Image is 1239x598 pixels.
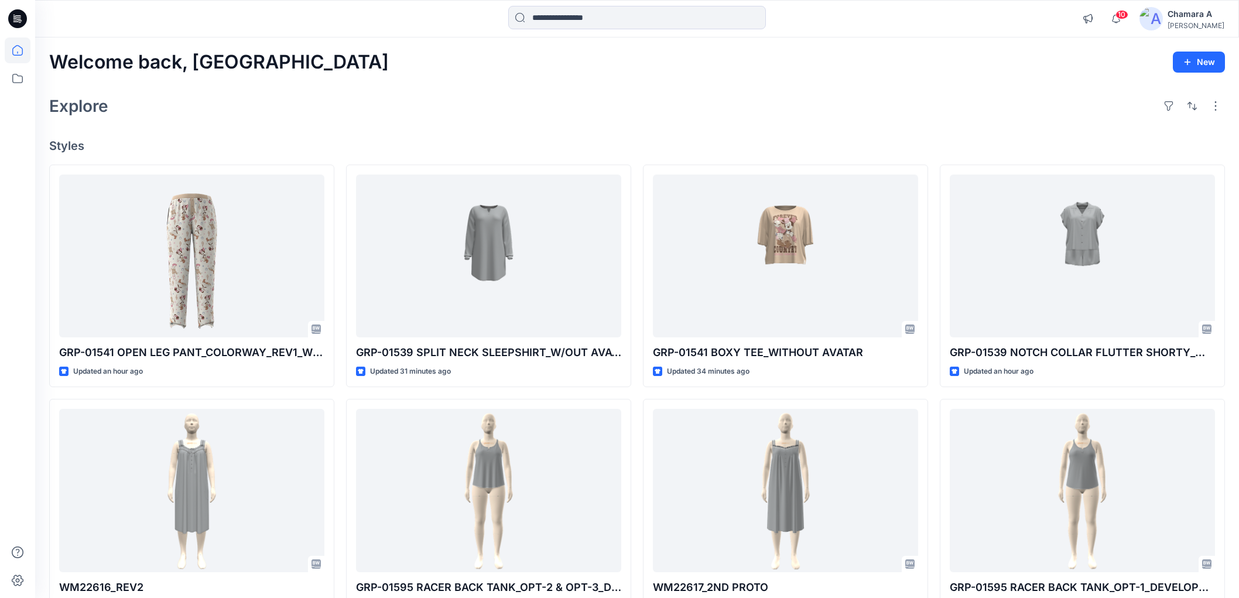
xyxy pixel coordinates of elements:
h4: Styles [49,139,1225,153]
button: New [1173,52,1225,73]
p: GRP-01595 RACER BACK TANK_OPT-1_DEVELOPMENT [950,579,1215,596]
p: WM22616_REV2 [59,579,324,596]
a: WM22616_REV2 [59,409,324,572]
p: GRP-01595 RACER BACK TANK_OPT-2 & OPT-3_DEVELOPMENT [356,579,621,596]
a: GRP-01539 SPLIT NECK SLEEPSHIRT_W/OUT AVATAR [356,175,621,337]
h2: Explore [49,97,108,115]
p: Updated an hour ago [964,365,1033,378]
span: 10 [1115,10,1128,19]
p: GRP-01541 BOXY TEE_WITHOUT AVATAR [653,344,918,361]
p: Updated an hour ago [73,365,143,378]
a: GRP-01541 BOXY TEE_WITHOUT AVATAR [653,175,918,337]
a: WM22617_2ND PROTO [653,409,918,572]
a: GRP-01595 RACER BACK TANK_OPT-2 & OPT-3_DEVELOPMENT [356,409,621,572]
p: GRP-01539 SPLIT NECK SLEEPSHIRT_W/OUT AVATAR [356,344,621,361]
p: Updated 34 minutes ago [667,365,749,378]
p: WM22617_2ND PROTO [653,579,918,596]
a: GRP-01595 RACER BACK TANK_OPT-1_DEVELOPMENT [950,409,1215,572]
h2: Welcome back, [GEOGRAPHIC_DATA] [49,52,389,73]
a: GRP-01541 OPEN LEG PANT_COLORWAY_REV1_WITHOUT AVATAR [59,175,324,337]
p: Updated 31 minutes ago [370,365,451,378]
img: avatar [1139,7,1163,30]
div: Chamara A [1168,7,1224,21]
p: GRP-01541 OPEN LEG PANT_COLORWAY_REV1_WITHOUT AVATAR [59,344,324,361]
p: GRP-01539 NOTCH COLLAR FLUTTER SHORTY_WITHOUT AVATAR [950,344,1215,361]
div: [PERSON_NAME] [1168,21,1224,30]
a: GRP-01539 NOTCH COLLAR FLUTTER SHORTY_WITHOUT AVATAR [950,175,1215,337]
